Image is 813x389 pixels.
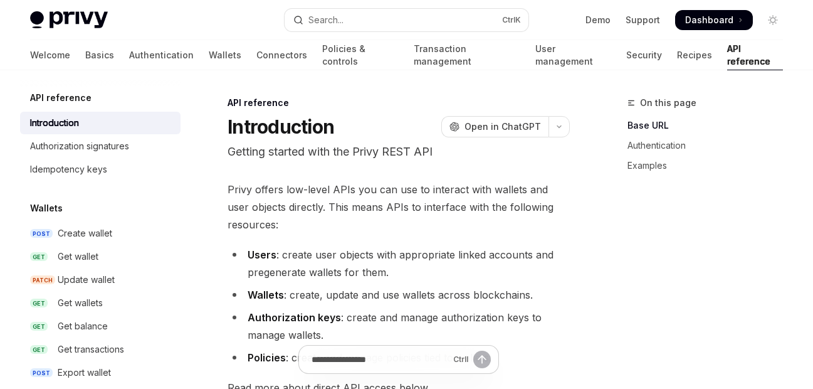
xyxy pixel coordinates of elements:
[248,289,284,301] strong: Wallets
[58,296,103,311] div: Get wallets
[228,246,570,281] li: : create user objects with appropriate linked accounts and pregenerate wallets for them.
[30,139,129,154] div: Authorization signatures
[441,116,548,137] button: Open in ChatGPT
[30,299,48,308] span: GET
[30,252,48,262] span: GET
[209,40,241,70] a: Wallets
[627,115,793,136] a: Base URL
[677,40,712,70] a: Recipes
[640,95,696,110] span: On this page
[85,40,114,70] a: Basics
[256,40,307,70] a: Connectors
[228,309,570,344] li: : create and manage authorization keys to manage wallets.
[58,249,98,264] div: Get wallet
[626,40,662,70] a: Security
[20,315,181,338] a: GETGet balance
[535,40,611,70] a: User management
[626,14,660,26] a: Support
[20,338,181,361] a: GETGet transactions
[763,10,783,30] button: Toggle dark mode
[285,9,529,31] button: Open search
[20,112,181,134] a: Introduction
[58,365,111,380] div: Export wallet
[627,136,793,156] a: Authentication
[129,40,194,70] a: Authentication
[30,275,55,285] span: PATCH
[30,11,108,29] img: light logo
[20,222,181,245] a: POSTCreate wallet
[685,14,733,26] span: Dashboard
[30,345,48,354] span: GET
[675,10,753,30] a: Dashboard
[727,40,783,70] a: API reference
[228,97,570,109] div: API reference
[228,286,570,304] li: : create, update and use wallets across blockchains.
[20,245,181,268] a: GETGet wallet
[414,40,520,70] a: Transaction management
[30,40,70,70] a: Welcome
[30,201,63,216] h5: Wallets
[58,319,108,334] div: Get balance
[30,162,107,177] div: Idempotency keys
[20,135,181,157] a: Authorization signatures
[58,342,124,357] div: Get transactions
[30,115,79,131] div: Introduction
[30,229,53,238] span: POST
[30,322,48,331] span: GET
[464,120,541,133] span: Open in ChatGPT
[20,269,181,291] a: PATCHUpdate wallet
[58,272,115,287] div: Update wallet
[20,158,181,181] a: Idempotency keys
[58,226,112,241] div: Create wallet
[248,311,341,324] strong: Authorization keys
[502,15,521,25] span: Ctrl K
[308,13,344,28] div: Search...
[20,361,181,384] a: POSTExport wallet
[312,346,448,373] input: Ask a question...
[248,248,276,261] strong: Users
[20,292,181,314] a: GETGet wallets
[30,90,92,105] h5: API reference
[627,156,793,176] a: Examples
[228,115,334,138] h1: Introduction
[322,40,399,70] a: Policies & controls
[228,143,570,161] p: Getting started with the Privy REST API
[585,14,611,26] a: Demo
[30,368,53,378] span: POST
[228,181,570,233] span: Privy offers low-level APIs you can use to interact with wallets and user objects directly. This ...
[473,351,491,368] button: Send message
